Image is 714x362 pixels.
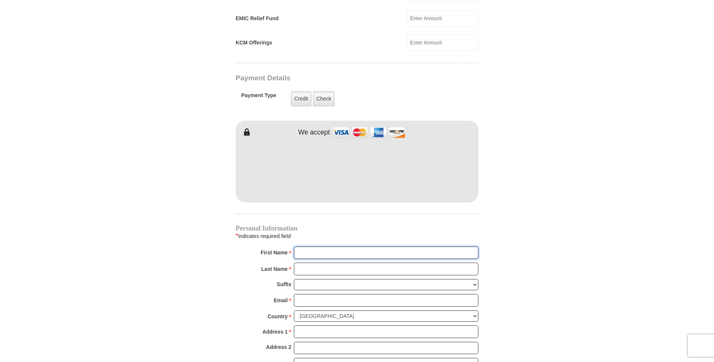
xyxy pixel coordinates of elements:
label: EMIC Relief Fund [236,15,279,22]
strong: Country [268,311,288,322]
strong: Address 2 [266,342,291,352]
h4: We accept [298,129,330,137]
div: Indicates required field [236,231,478,241]
strong: First Name [261,247,288,258]
input: Enter Amount [407,10,478,27]
strong: Email [274,295,288,306]
strong: Suffix [277,279,291,290]
img: credit cards accepted [332,124,406,140]
h4: Personal Information [236,225,478,231]
label: KCM Offerings [236,39,272,47]
label: Credit [291,91,311,106]
label: Check [313,91,335,106]
h5: Payment Type [241,92,276,102]
strong: Last Name [261,264,288,274]
strong: Address 1 [263,327,288,337]
input: Enter Amount [407,34,478,51]
h3: Payment Details [236,74,426,83]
